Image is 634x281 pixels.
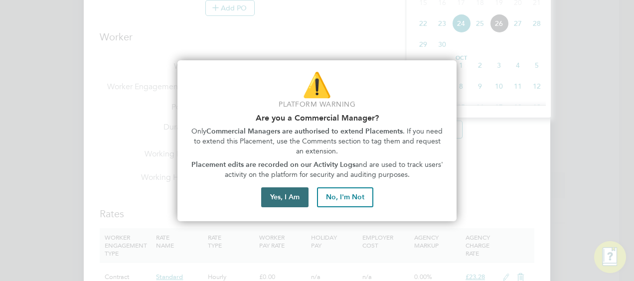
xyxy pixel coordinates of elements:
[225,160,445,179] span: and are used to track users' activity on the platform for security and auditing purposes.
[177,60,457,222] div: Are you part of the Commercial Team?
[194,127,445,155] span: . If you need to extend this Placement, use the Comments section to tag them and request an exten...
[261,187,309,207] button: Yes, I Am
[189,68,445,102] p: ⚠️
[191,127,206,136] span: Only
[206,127,403,136] strong: Commercial Managers are authorised to extend Placements
[189,113,445,123] h2: Are you a Commercial Manager?
[191,160,355,169] strong: Placement edits are recorded on our Activity Logs
[189,100,445,110] p: Platform Warning
[317,187,373,207] button: No, I'm Not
